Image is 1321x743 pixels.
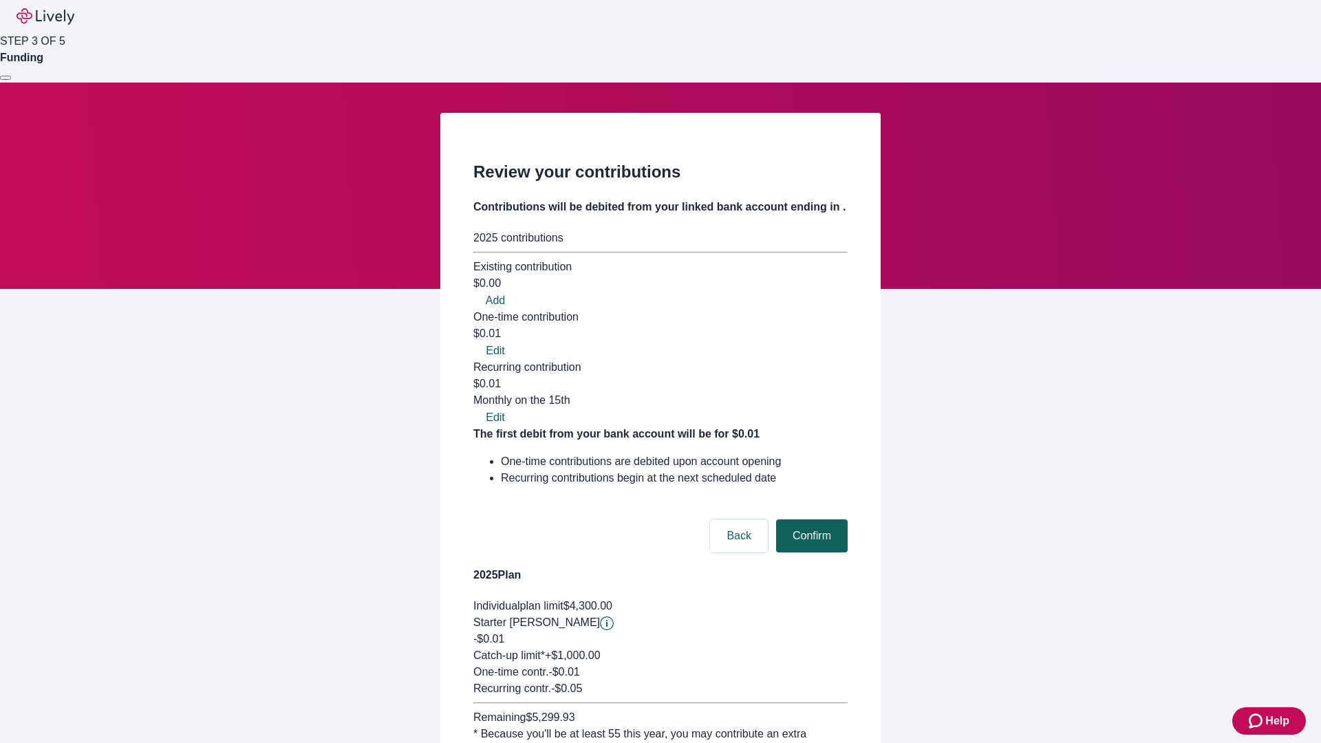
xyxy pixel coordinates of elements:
span: - $0.05 [551,682,582,694]
svg: Starter penny details [600,616,614,630]
span: -$0.01 [473,633,504,645]
div: 2025 contributions [473,230,848,246]
span: One-time contr. [473,666,548,678]
div: Monthly on the 15th [473,392,848,409]
h4: Contributions will be debited from your linked bank account ending in . [473,199,848,215]
span: $4,300.00 [563,600,612,612]
strong: The first debit from your bank account will be for $0.01 [473,428,760,440]
span: Catch-up limit* [473,649,545,661]
span: Remaining [473,711,526,723]
li: Recurring contributions begin at the next scheduled date [501,470,848,486]
div: $0.00 [473,275,848,292]
button: Zendesk support iconHelp [1232,707,1306,735]
button: Back [710,519,768,552]
button: Edit [473,343,517,359]
li: One-time contributions are debited upon account opening [501,453,848,470]
img: Lively [17,8,74,25]
button: Add [473,292,517,309]
span: - $0.01 [548,666,579,678]
span: Individual plan limit [473,600,563,612]
div: $0.01 [473,376,848,409]
svg: Zendesk support icon [1249,713,1265,729]
button: Confirm [776,519,848,552]
button: Edit [473,409,517,426]
span: $5,299.93 [526,711,574,723]
span: Starter [PERSON_NAME] [473,616,600,628]
h2: Review your contributions [473,160,848,184]
div: $0.01 [473,325,848,342]
div: Recurring contribution [473,359,848,376]
span: Help [1265,713,1289,729]
div: One-time contribution [473,309,848,325]
span: + $1,000.00 [545,649,601,661]
div: Existing contribution [473,259,848,275]
h4: 2025 Plan [473,567,848,583]
button: Lively will contribute $0.01 to establish your account [600,616,614,630]
span: Recurring contr. [473,682,551,694]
